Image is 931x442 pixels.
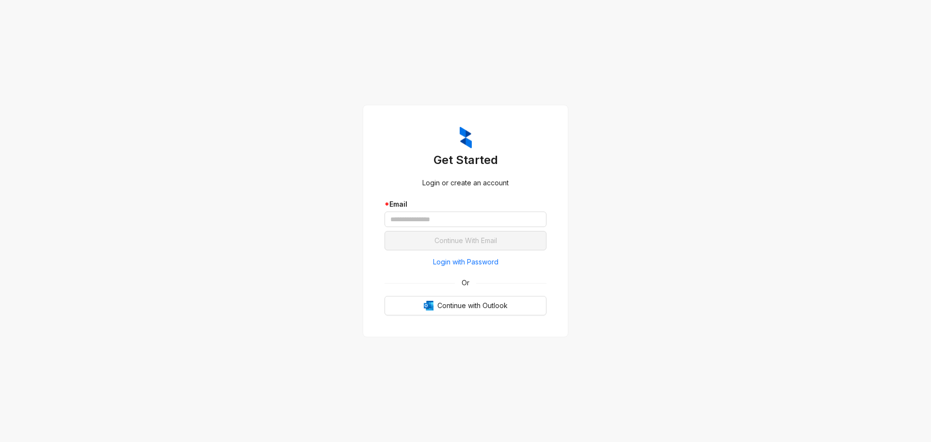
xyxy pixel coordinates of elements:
[385,152,546,168] h3: Get Started
[385,199,546,210] div: Email
[437,300,508,311] span: Continue with Outlook
[455,278,476,288] span: Or
[424,301,433,311] img: Outlook
[385,178,546,188] div: Login or create an account
[385,231,546,250] button: Continue With Email
[385,296,546,315] button: OutlookContinue with Outlook
[460,127,472,149] img: ZumaIcon
[385,254,546,270] button: Login with Password
[433,257,498,267] span: Login with Password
